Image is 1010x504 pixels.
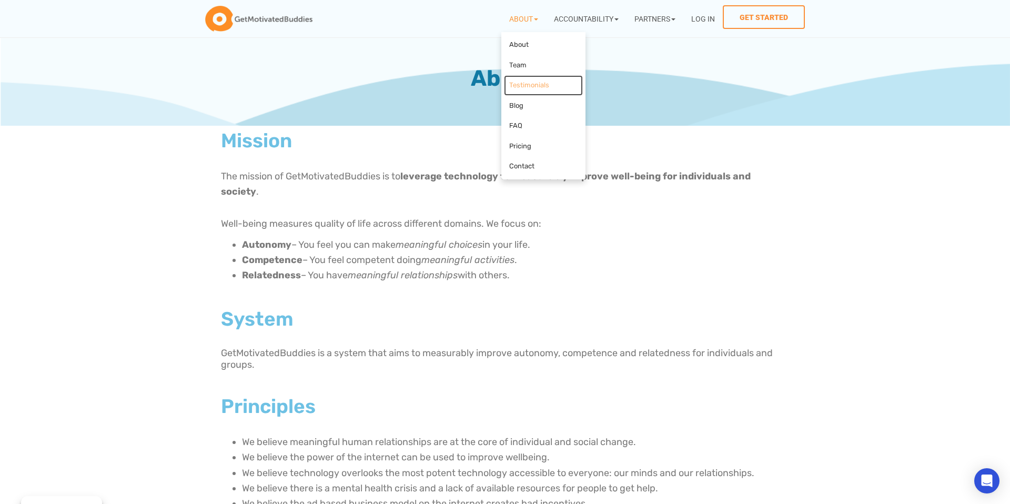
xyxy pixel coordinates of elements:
[421,254,514,266] i: meaningful activities
[221,347,773,370] span: GetMotivatedBuddies is a system that aims to measurably improve autonomy, competence and relatedn...
[242,450,789,465] li: We believe the power of the internet can be used to improve wellbeing.
[504,35,583,55] a: About
[242,237,789,253] li: – You feel you can make in your life.
[396,239,482,250] i: meaningful choices
[504,55,583,76] a: Team
[504,116,583,136] a: FAQ
[256,186,259,197] span: .
[221,309,789,329] h2: System
[683,5,723,32] a: Log In
[504,75,583,96] a: Testimonials
[221,170,751,197] b: leverage technology to measurably improve well-being for individuals and society
[504,96,583,116] a: Blog
[242,269,301,281] strong: Relatedness
[504,136,583,157] a: Pricing
[205,6,312,32] img: GetMotivatedBuddies
[242,435,789,450] li: We believe meaningful human relationships are at the core of individual and social change.
[221,131,789,150] h2: Mission
[546,5,627,32] a: Accountability
[221,170,400,182] span: The mission of GetMotivatedBuddies is to
[242,481,789,496] li: We believe there is a mental health crisis and a lack of available resources for people to get help.
[501,5,546,32] a: About
[257,63,754,94] h1: About
[242,254,302,266] strong: Competence
[221,218,541,229] span: Well-being measures quality of life across different domains. We focus on:
[242,268,789,283] li: – You have with others.
[723,5,805,29] a: Get Started
[504,156,583,177] a: Contact
[242,253,789,268] li: – You feel competent doing .
[627,5,683,32] a: Partners
[221,397,789,416] h2: Principles
[974,468,999,493] div: Open Intercom Messenger
[348,269,458,281] i: meaningful relationships
[242,239,291,250] strong: Autonomy
[242,466,789,481] li: We believe technology overlooks the most potent technology accessible to everyone: our minds and ...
